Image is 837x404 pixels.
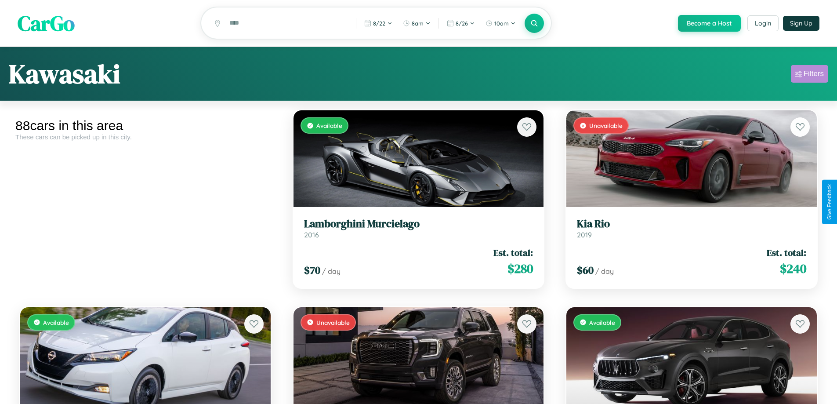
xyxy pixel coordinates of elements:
[577,218,806,239] a: Kia Rio2019
[373,20,385,27] span: 8 / 22
[442,16,479,30] button: 8/26
[747,15,779,31] button: Login
[304,218,533,230] h3: Lamborghini Murcielago
[399,16,435,30] button: 8am
[304,263,320,277] span: $ 70
[481,16,520,30] button: 10am
[577,218,806,230] h3: Kia Rio
[783,16,819,31] button: Sign Up
[577,263,594,277] span: $ 60
[493,246,533,259] span: Est. total:
[507,260,533,277] span: $ 280
[804,69,824,78] div: Filters
[43,319,69,326] span: Available
[678,15,741,32] button: Become a Host
[360,16,397,30] button: 8/22
[494,20,509,27] span: 10am
[780,260,806,277] span: $ 240
[9,56,120,92] h1: Kawasaki
[826,184,833,220] div: Give Feedback
[456,20,468,27] span: 8 / 26
[15,133,275,141] div: These cars can be picked up in this city.
[791,65,828,83] button: Filters
[577,230,592,239] span: 2019
[316,319,350,326] span: Unavailable
[589,319,615,326] span: Available
[322,267,341,276] span: / day
[15,118,275,133] div: 88 cars in this area
[595,267,614,276] span: / day
[767,246,806,259] span: Est. total:
[18,9,75,38] span: CarGo
[589,122,623,129] span: Unavailable
[304,218,533,239] a: Lamborghini Murcielago2016
[316,122,342,129] span: Available
[304,230,319,239] span: 2016
[412,20,424,27] span: 8am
